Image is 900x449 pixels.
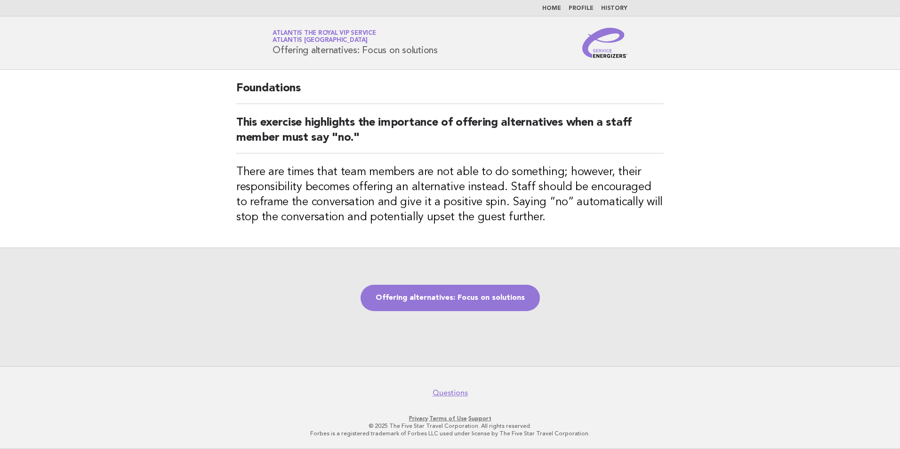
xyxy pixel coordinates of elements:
[361,285,540,311] a: Offering alternatives: Focus on solutions
[409,415,428,422] a: Privacy
[236,165,664,225] h3: There are times that team members are not able to do something; however, their responsibility bec...
[162,422,738,430] p: © 2025 The Five Star Travel Corporation. All rights reserved.
[236,81,664,104] h2: Foundations
[542,6,561,11] a: Home
[569,6,594,11] a: Profile
[162,430,738,437] p: Forbes is a registered trademark of Forbes LLC used under license by The Five Star Travel Corpora...
[273,38,368,44] span: Atlantis [GEOGRAPHIC_DATA]
[601,6,627,11] a: History
[429,415,467,422] a: Terms of Use
[162,415,738,422] p: · ·
[433,388,468,398] a: Questions
[236,115,664,153] h2: This exercise highlights the importance of offering alternatives when a staff member must say "no."
[273,30,376,43] a: Atlantis the Royal VIP ServiceAtlantis [GEOGRAPHIC_DATA]
[468,415,491,422] a: Support
[273,31,438,55] h1: Offering alternatives: Focus on solutions
[582,28,627,58] img: Service Energizers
